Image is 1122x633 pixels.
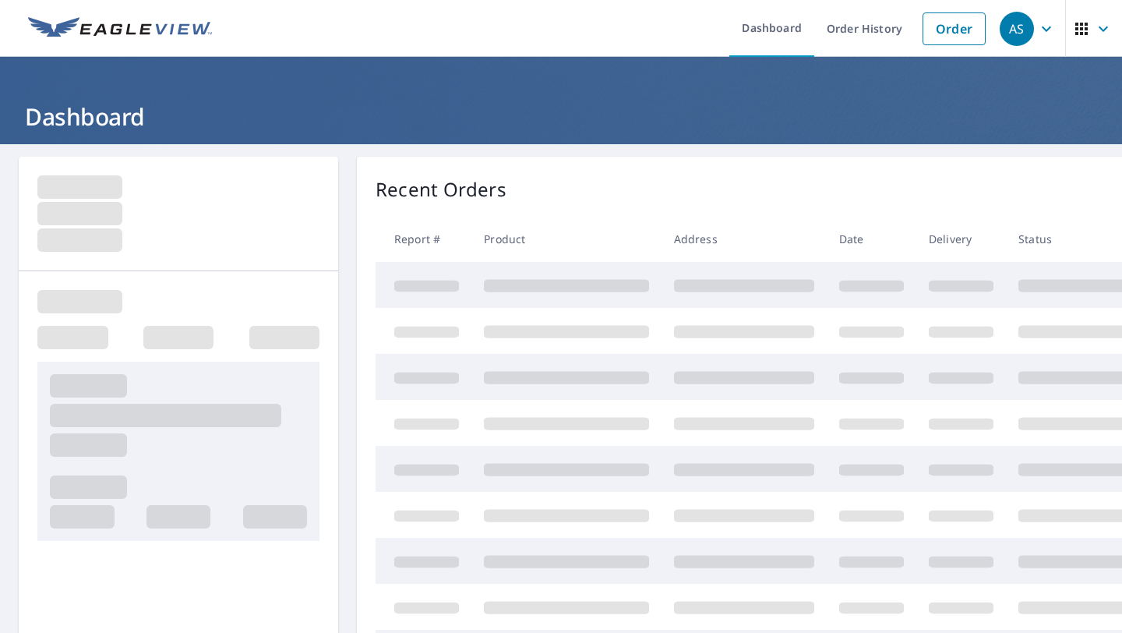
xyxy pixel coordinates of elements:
[471,216,662,262] th: Product
[376,216,471,262] th: Report #
[1000,12,1034,46] div: AS
[19,101,1103,133] h1: Dashboard
[28,17,212,41] img: EV Logo
[376,175,506,203] p: Recent Orders
[923,12,986,45] a: Order
[916,216,1006,262] th: Delivery
[827,216,916,262] th: Date
[662,216,827,262] th: Address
